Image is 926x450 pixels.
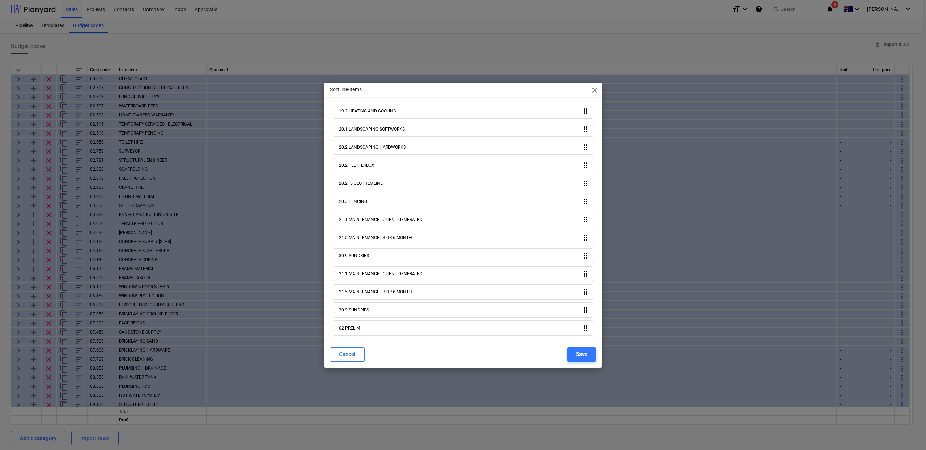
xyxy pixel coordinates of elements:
div: 20.21 LETTERBOXdrag_indicator [333,158,593,173]
i: drag_indicator [581,107,590,115]
div: 20.3 FENCING [339,199,367,204]
i: drag_indicator [581,306,590,314]
div: 21.1 MAINTENANCE - CLIENT GENERATEDdrag_indicator [333,266,593,281]
button: Cancel [330,347,365,362]
div: 20.21 LETTERBOX [339,163,374,168]
div: 19.2 HEATING AND COOLINGdrag_indicator [333,103,593,119]
div: 20.2 LANDSCAPING HARDWORKSdrag_indicator [333,140,593,155]
div: 20.1 LANDSCAPING SOFTWORKSdrag_indicator [333,122,593,137]
div: Cancel [339,349,356,359]
div: 30.9 SUNDRIES [339,307,369,313]
div: 02 PRELIMdrag_indicator [333,320,593,336]
i: drag_indicator [581,197,590,206]
i: drag_indicator [581,125,590,133]
div: Save [576,349,587,359]
div: 20.2 LANDSCAPING HARDWORKS [339,145,406,150]
span: close [590,86,599,94]
div: 21.1 MAINTENANCE - CLIENT GENERATEDdrag_indicator [333,212,593,227]
div: 21.1 MAINTENANCE - CLIENT GENERATED [339,217,422,222]
div: 20.215 CLOTHES LINE [339,181,383,186]
div: 20.215 CLOTHES LINEdrag_indicator [333,176,593,191]
i: drag_indicator [581,288,590,296]
div: 30.9 SUNDRIESdrag_indicator [333,248,593,263]
div: 21.5 MAINTENANCE - 3 OR 6 MONTHdrag_indicator [333,230,593,245]
div: 19.2 HEATING AND COOLING [339,109,396,114]
div: 21.5 MAINTENANCE - 3 OR 6 MONTHdrag_indicator [333,284,593,300]
div: 02 PRELIM [339,326,360,331]
p: Sort line-items [330,86,362,93]
i: drag_indicator [581,233,590,242]
i: drag_indicator [581,143,590,152]
i: drag_indicator [581,269,590,278]
button: Save [567,347,596,362]
div: 30.9 SUNDRIES [339,253,369,258]
div: 21.1 MAINTENANCE - CLIENT GENERATED [339,271,422,276]
div: 21.5 MAINTENANCE - 3 OR 6 MONTH [339,235,412,240]
i: drag_indicator [581,179,590,188]
iframe: Chat Widget [890,415,926,450]
div: 聊天小组件 [890,415,926,450]
div: 20.1 LANDSCAPING SOFTWORKS [339,127,405,132]
i: drag_indicator [581,215,590,224]
div: 20.3 FENCINGdrag_indicator [333,194,593,209]
i: drag_indicator [581,161,590,170]
div: 21.5 MAINTENANCE - 3 OR 6 MONTH [339,289,412,294]
div: 30.9 SUNDRIESdrag_indicator [333,302,593,318]
i: drag_indicator [581,324,590,332]
i: drag_indicator [581,251,590,260]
